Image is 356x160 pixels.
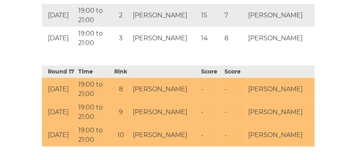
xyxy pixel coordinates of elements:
[42,66,77,78] th: Round 17
[199,4,223,27] td: 15
[246,101,315,124] td: [PERSON_NAME]
[246,27,315,50] td: [PERSON_NAME]
[222,4,246,27] td: 7
[42,4,77,27] td: [DATE]
[199,78,223,101] td: -
[131,101,199,124] td: [PERSON_NAME]
[42,78,77,101] td: [DATE]
[131,78,199,101] td: [PERSON_NAME]
[76,4,111,27] td: 19:00 to 21:00
[111,27,131,50] td: 3
[42,101,77,124] td: [DATE]
[199,66,223,78] th: Score
[76,66,111,78] th: Time
[76,101,111,124] td: 19:00 to 21:00
[76,124,111,147] td: 19:00 to 21:00
[199,27,223,50] td: 14
[222,66,246,78] th: Score
[246,78,315,101] td: [PERSON_NAME]
[111,4,131,27] td: 2
[222,27,246,50] td: 8
[131,124,199,147] td: [PERSON_NAME]
[246,124,315,147] td: [PERSON_NAME]
[42,27,77,50] td: [DATE]
[111,124,131,147] td: 10
[42,124,77,147] td: [DATE]
[222,101,246,124] td: -
[76,27,111,50] td: 19:00 to 21:00
[222,78,246,101] td: -
[111,66,131,78] th: Rink
[76,78,111,101] td: 19:00 to 21:00
[246,4,315,27] td: [PERSON_NAME]
[199,124,223,147] td: -
[111,101,131,124] td: 9
[222,124,246,147] td: -
[131,27,199,50] td: [PERSON_NAME]
[199,101,223,124] td: -
[111,78,131,101] td: 8
[131,4,199,27] td: [PERSON_NAME]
